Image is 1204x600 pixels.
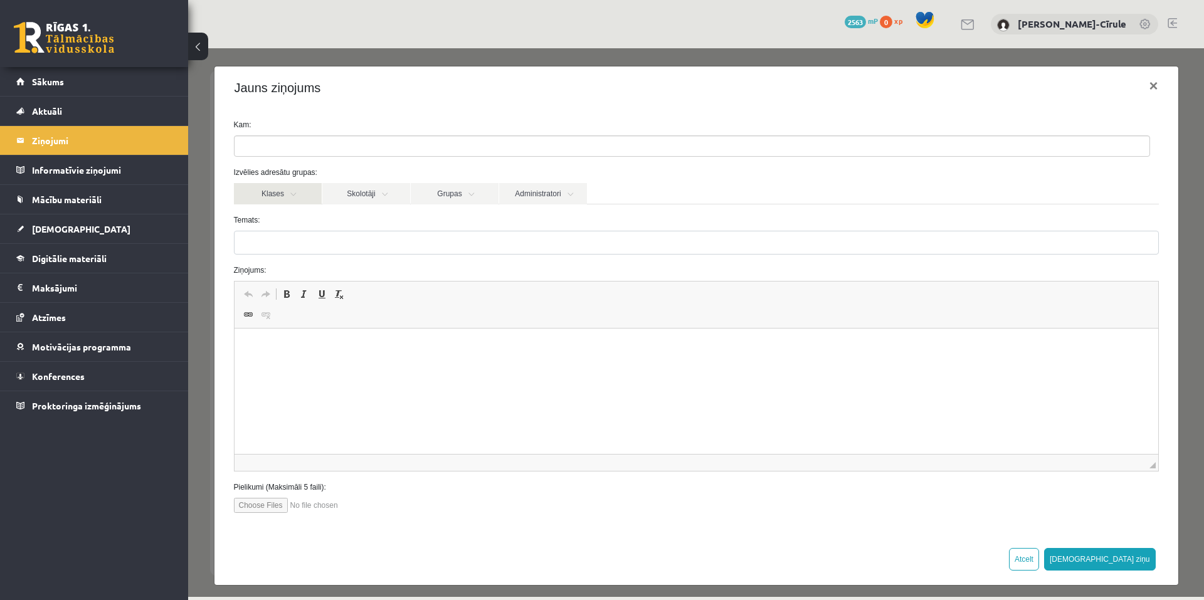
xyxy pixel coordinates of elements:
[125,238,142,254] a: Pasvītrojums (vadīšanas taustiņš+U)
[32,341,131,352] span: Motivācijas programma
[16,185,172,214] a: Mācību materiāli
[32,253,107,264] span: Digitālie materiāli
[36,166,980,177] label: Temats:
[16,67,172,96] a: Sākums
[880,16,892,28] span: 0
[223,135,310,156] a: Grupas
[845,16,866,28] span: 2563
[188,48,1204,597] iframe: To enrich screen reader interactions, please activate Accessibility in Grammarly extension settings
[961,414,968,420] span: Mērogot
[821,500,851,522] button: Atcelt
[32,105,62,117] span: Aktuāli
[16,273,172,302] a: Maksājumi
[845,16,878,26] a: 2563 mP
[90,238,107,254] a: Treknraksts (vadīšanas taustiņš+B)
[51,238,69,254] a: Atcelt (vadīšanas taustiņš+Z)
[14,22,114,53] a: Rīgas 1. Tālmācības vidusskola
[69,258,87,275] a: Atsaistīt
[16,244,172,273] a: Digitālie materiāli
[16,155,172,184] a: Informatīvie ziņojumi
[32,76,64,87] span: Sākums
[36,433,980,445] label: Pielikumi (Maksimāli 5 faili):
[997,19,1010,31] img: Eiprila Geršebeka-Cīrule
[36,216,980,228] label: Ziņojums:
[16,97,172,125] a: Aktuāli
[32,312,66,323] span: Atzīmes
[1018,18,1126,30] a: [PERSON_NAME]-Cīrule
[107,238,125,254] a: Slīpraksts (vadīšanas taustiņš+I)
[142,238,160,254] a: Noņemt stilus
[32,400,141,411] span: Proktoringa izmēģinājums
[32,194,102,205] span: Mācību materiāli
[856,500,968,522] button: [DEMOGRAPHIC_DATA] ziņu
[46,280,970,406] iframe: Bagātinātā teksta redaktors, wiswyg-editor-47363802241420-1755006494-322
[16,332,172,361] a: Motivācijas programma
[16,391,172,420] a: Proktoringa izmēģinājums
[32,371,85,382] span: Konferences
[32,126,172,155] legend: Ziņojumi
[69,238,87,254] a: Atkārtot (vadīšanas taustiņš+Y)
[311,135,399,156] a: Administratori
[16,362,172,391] a: Konferences
[32,155,172,184] legend: Informatīvie ziņojumi
[16,303,172,332] a: Atzīmes
[32,223,130,234] span: [DEMOGRAPHIC_DATA]
[894,16,902,26] span: xp
[16,126,172,155] a: Ziņojumi
[32,273,172,302] legend: Maksājumi
[16,214,172,243] a: [DEMOGRAPHIC_DATA]
[880,16,909,26] a: 0 xp
[868,16,878,26] span: mP
[51,258,69,275] a: Saite (vadīšanas taustiņš+K)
